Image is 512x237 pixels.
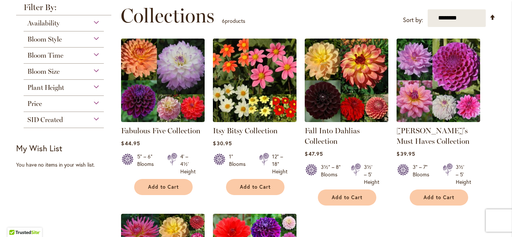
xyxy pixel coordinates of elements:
[148,184,179,190] span: Add to Cart
[121,39,205,122] img: Fabulous Five Collection
[305,126,360,146] a: Fall Into Dahlias Collection
[27,19,60,27] span: Availability
[16,161,116,168] div: You have no items in your wish list.
[27,116,63,124] span: SID Created
[318,189,376,206] button: Add to Cart
[222,15,245,27] p: products
[137,153,158,175] div: 5" – 6" Blooms
[27,100,42,108] span: Price
[229,153,250,175] div: 1" Blooms
[397,116,480,124] a: Heather's Must Haves Collection
[397,150,415,157] span: $39.95
[180,153,196,175] div: 4' – 4½' Height
[403,13,423,27] label: Sort by:
[27,83,64,92] span: Plant Height
[305,150,323,157] span: $47.95
[226,179,284,195] button: Add to Cart
[6,210,27,231] iframe: Launch Accessibility Center
[410,189,468,206] button: Add to Cart
[213,39,296,122] img: Itsy Bitsy Collection
[27,51,63,60] span: Bloom Time
[305,39,388,122] img: Fall Into Dahlias Collection
[397,126,470,146] a: [PERSON_NAME]'s Must Haves Collection
[305,116,388,124] a: Fall Into Dahlias Collection
[121,116,205,124] a: Fabulous Five Collection
[222,17,225,24] span: 6
[121,126,201,135] a: Fabulous Five Collection
[364,163,379,186] div: 3½' – 5' Height
[16,3,111,15] strong: Filter By:
[27,67,60,76] span: Bloom Size
[413,163,434,186] div: 3" – 7" Blooms
[456,163,471,186] div: 3½' – 5' Height
[332,194,362,201] span: Add to Cart
[134,179,193,195] button: Add to Cart
[27,35,62,43] span: Bloom Style
[121,4,214,27] span: Collections
[397,39,480,122] img: Heather's Must Haves Collection
[16,143,62,154] strong: My Wish List
[321,163,342,186] div: 3½" – 8" Blooms
[240,184,271,190] span: Add to Cart
[272,153,287,175] div: 12" – 18" Height
[213,126,278,135] a: Itsy Bitsy Collection
[213,140,232,147] span: $30.95
[424,194,454,201] span: Add to Cart
[213,116,296,124] a: Itsy Bitsy Collection
[121,140,140,147] span: $44.95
